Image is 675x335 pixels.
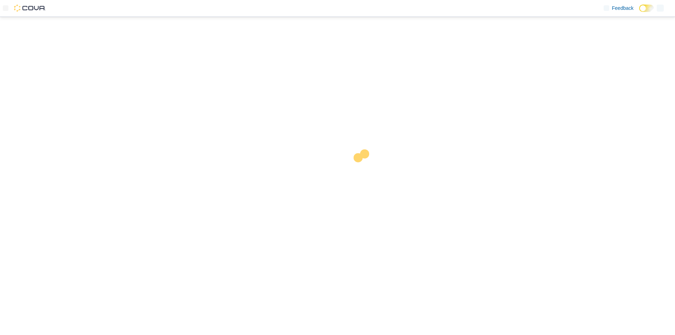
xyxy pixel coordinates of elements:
span: Feedback [612,5,634,12]
img: cova-loader [337,144,390,197]
a: Feedback [601,1,636,15]
input: Dark Mode [639,5,654,12]
img: Cova [14,5,46,12]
